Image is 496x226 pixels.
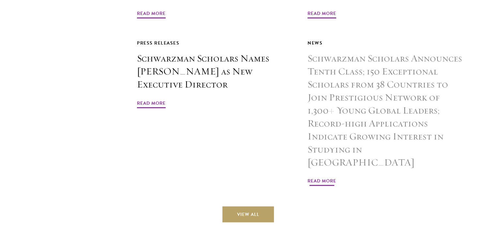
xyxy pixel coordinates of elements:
[308,177,336,187] span: Read More
[137,99,166,109] span: Read More
[222,206,274,222] a: View All
[137,52,293,91] h3: Schwarzman Scholars Names [PERSON_NAME] as New Executive Director
[308,9,336,20] span: Read More
[308,39,463,187] a: News Schwarzman Scholars Announces Tenth Class; 150 Exceptional Scholars from 38 Countries to Joi...
[137,9,166,20] span: Read More
[137,39,293,47] div: Press Releases
[308,39,463,47] div: News
[308,52,463,169] h3: Schwarzman Scholars Announces Tenth Class; 150 Exceptional Scholars from 38 Countries to Join Pre...
[137,39,293,109] a: Press Releases Schwarzman Scholars Names [PERSON_NAME] as New Executive Director Read More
